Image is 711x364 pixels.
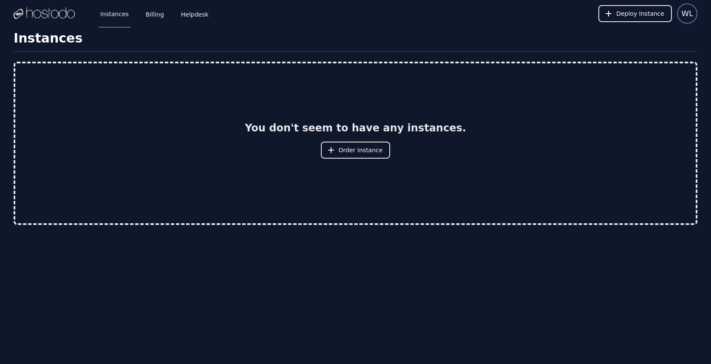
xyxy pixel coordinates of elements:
span: WL [681,8,693,20]
img: Logo [14,7,75,20]
span: Order Instance [339,146,383,154]
button: Deploy Instance [598,5,672,22]
span: Deploy Instance [616,9,664,18]
button: User menu [677,3,697,24]
h2: You don't seem to have any instances. [245,121,466,135]
h1: Instances [14,31,697,51]
button: Order Instance [321,142,391,159]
